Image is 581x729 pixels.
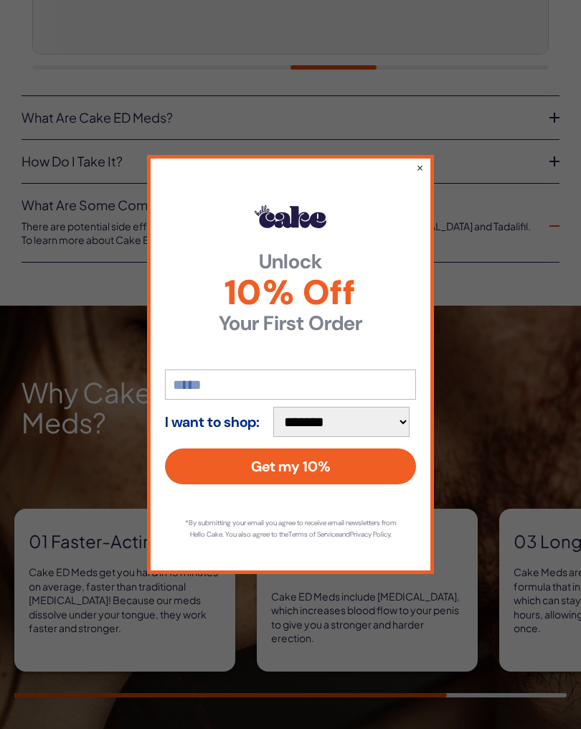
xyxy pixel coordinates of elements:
a: Terms of Service [288,530,339,539]
p: *By submitting your email you agree to receive email newsletters from Hello Cake. You also agree ... [179,517,402,540]
img: Hello Cake [255,205,326,228]
a: Privacy Policy [350,530,390,539]
strong: I want to shop: [165,414,260,430]
strong: Unlock [165,252,416,272]
button: × [416,160,424,174]
button: Get my 10% [165,448,416,484]
span: 10% Off [165,276,416,310]
strong: Your First Order [165,314,416,334]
